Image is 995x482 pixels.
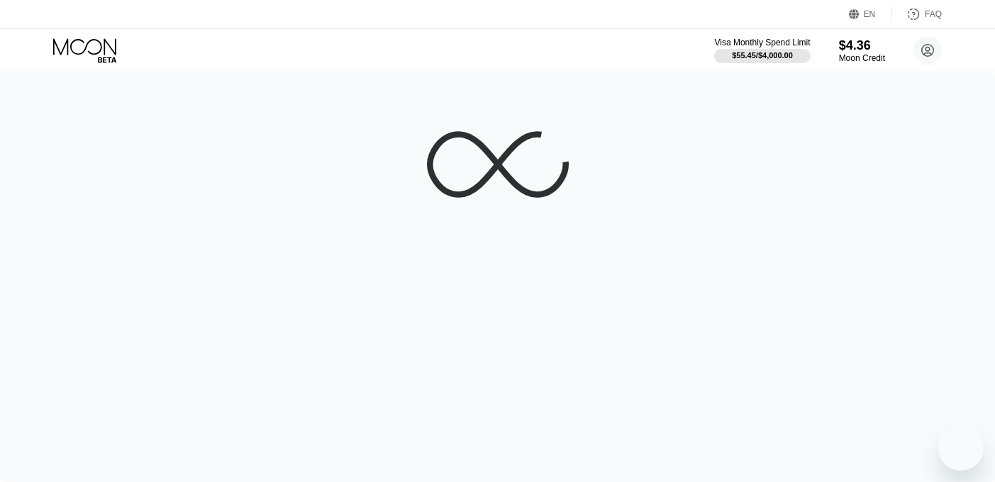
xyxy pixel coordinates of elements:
[839,38,885,63] div: $4.36Moon Credit
[849,7,892,21] div: EN
[732,51,793,60] div: $55.45 / $4,000.00
[839,53,885,63] div: Moon Credit
[938,425,984,471] iframe: Button to launch messaging window
[925,9,942,19] div: FAQ
[892,7,942,21] div: FAQ
[839,38,885,53] div: $4.36
[714,38,810,63] div: Visa Monthly Spend Limit$55.45/$4,000.00
[864,9,876,19] div: EN
[714,38,810,47] div: Visa Monthly Spend Limit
